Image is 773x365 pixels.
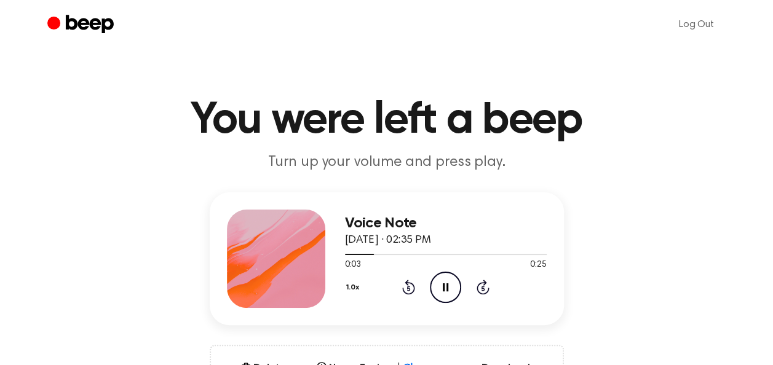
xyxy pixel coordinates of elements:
[345,215,547,232] h3: Voice Note
[345,235,431,246] span: [DATE] · 02:35 PM
[667,10,726,39] a: Log Out
[47,13,117,37] a: Beep
[530,259,546,272] span: 0:25
[345,277,364,298] button: 1.0x
[345,259,361,272] span: 0:03
[72,98,702,143] h1: You were left a beep
[151,152,623,173] p: Turn up your volume and press play.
